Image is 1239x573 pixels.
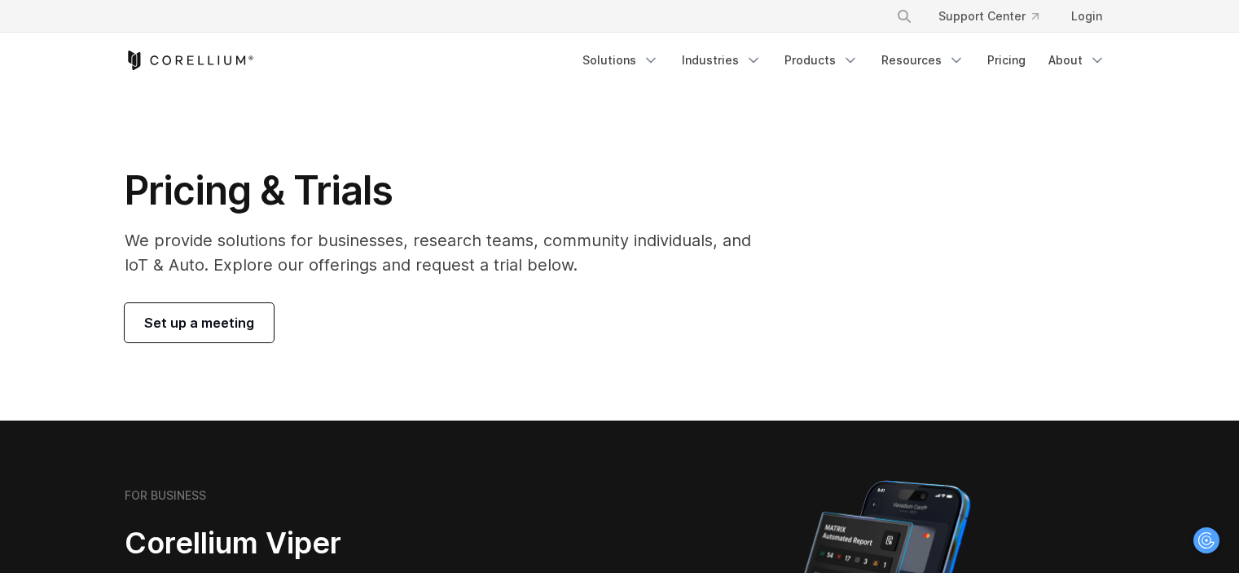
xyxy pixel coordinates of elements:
[125,51,254,70] a: Corellium Home
[125,525,542,562] h2: Corellium Viper
[925,2,1052,31] a: Support Center
[872,46,974,75] a: Resources
[125,303,274,342] a: Set up a meeting
[125,228,774,277] p: We provide solutions for businesses, research teams, community individuals, and IoT & Auto. Explo...
[125,166,774,215] h1: Pricing & Trials
[125,488,206,503] h6: FOR BUSINESS
[573,46,669,75] a: Solutions
[672,46,771,75] a: Industries
[890,2,919,31] button: Search
[573,46,1115,75] div: Navigation Menu
[877,2,1115,31] div: Navigation Menu
[1039,46,1115,75] a: About
[978,46,1035,75] a: Pricing
[144,313,254,333] span: Set up a meeting
[1058,2,1115,31] a: Login
[775,46,868,75] a: Products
